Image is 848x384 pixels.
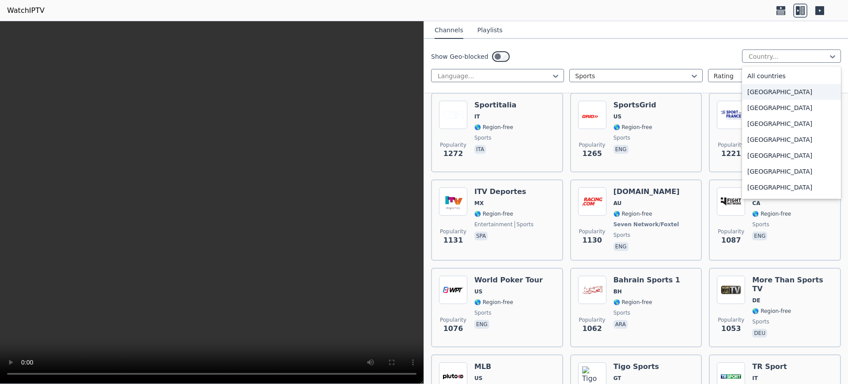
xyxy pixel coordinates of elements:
[579,316,606,323] span: Popularity
[579,141,606,148] span: Popularity
[440,141,466,148] span: Popularity
[578,101,606,129] img: SportsGrid
[435,22,463,39] button: Channels
[613,362,659,371] h6: Tigo Sports
[474,232,488,240] p: spa
[742,148,841,163] div: [GEOGRAPHIC_DATA]
[443,148,463,159] span: 1272
[742,100,841,116] div: [GEOGRAPHIC_DATA]
[721,148,741,159] span: 1221
[613,134,630,141] span: sports
[752,297,760,304] span: DE
[752,276,833,293] h6: More Than Sports TV
[613,210,652,217] span: 🌎 Region-free
[752,221,769,228] span: sports
[578,276,606,304] img: Bahrain Sports 1
[718,228,744,235] span: Popularity
[742,84,841,100] div: [GEOGRAPHIC_DATA]
[477,22,503,39] button: Playlists
[439,101,467,129] img: Sportitalia
[718,141,744,148] span: Popularity
[582,235,602,246] span: 1130
[721,235,741,246] span: 1087
[613,299,652,306] span: 🌎 Region-free
[613,200,622,207] span: AU
[582,323,602,334] span: 1062
[717,187,745,216] img: Fight Network
[613,101,656,110] h6: SportsGrid
[474,309,491,316] span: sports
[443,323,463,334] span: 1076
[717,276,745,304] img: More Than Sports TV
[752,308,791,315] span: 🌎 Region-free
[742,132,841,148] div: [GEOGRAPHIC_DATA]
[613,232,630,239] span: sports
[440,316,466,323] span: Popularity
[752,362,791,371] h6: TR Sport
[613,113,621,120] span: US
[474,288,482,295] span: US
[578,187,606,216] img: Racing.com
[742,179,841,195] div: [GEOGRAPHIC_DATA]
[613,124,652,131] span: 🌎 Region-free
[7,5,45,16] a: WatchIPTV
[613,221,679,228] span: Seven Network/Foxtel
[474,276,543,285] h6: World Poker Tour
[474,101,516,110] h6: Sportitalia
[440,228,466,235] span: Popularity
[474,113,480,120] span: IT
[474,124,513,131] span: 🌎 Region-free
[613,375,621,382] span: GT
[474,187,534,196] h6: ITV Deportes
[613,288,622,295] span: BH
[579,228,606,235] span: Popularity
[515,221,534,228] span: sports
[613,320,628,329] p: ara
[474,320,489,329] p: eng
[443,235,463,246] span: 1131
[474,299,513,306] span: 🌎 Region-free
[752,375,758,382] span: IT
[474,362,513,371] h6: MLB
[474,375,482,382] span: US
[752,200,760,207] span: CA
[752,329,767,338] p: deu
[474,221,513,228] span: entertainment
[582,148,602,159] span: 1265
[742,195,841,211] div: Aruba
[474,134,491,141] span: sports
[474,200,484,207] span: MX
[742,116,841,132] div: [GEOGRAPHIC_DATA]
[742,68,841,84] div: All countries
[613,187,681,196] h6: [DOMAIN_NAME]
[613,276,680,285] h6: Bahrain Sports 1
[613,242,628,251] p: eng
[752,210,791,217] span: 🌎 Region-free
[613,309,630,316] span: sports
[721,323,741,334] span: 1053
[439,276,467,304] img: World Poker Tour
[613,145,628,154] p: eng
[474,210,513,217] span: 🌎 Region-free
[474,145,486,154] p: ita
[431,52,488,61] label: Show Geo-blocked
[752,232,767,240] p: eng
[752,318,769,325] span: sports
[439,187,467,216] img: ITV Deportes
[717,101,745,129] img: Sport en France
[742,163,841,179] div: [GEOGRAPHIC_DATA]
[718,316,744,323] span: Popularity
